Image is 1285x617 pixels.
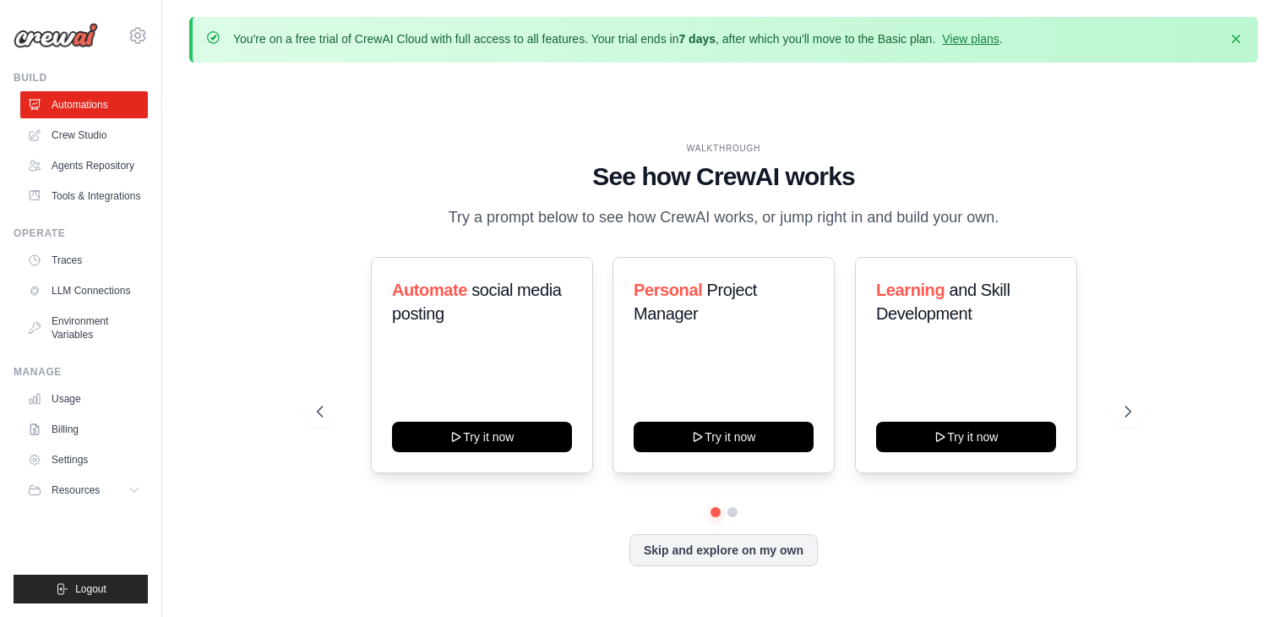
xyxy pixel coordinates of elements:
[14,23,98,48] img: Logo
[317,142,1131,155] div: WALKTHROUGH
[233,30,1003,47] p: You're on a free trial of CrewAI Cloud with full access to all features. Your trial ends in , aft...
[876,281,1010,323] span: and Skill Development
[1201,536,1285,617] iframe: Chat Widget
[14,575,148,603] button: Logout
[392,281,562,323] span: social media posting
[20,247,148,274] a: Traces
[20,91,148,118] a: Automations
[20,183,148,210] a: Tools & Integrations
[20,416,148,443] a: Billing
[392,281,467,299] span: Automate
[20,277,148,304] a: LLM Connections
[20,152,148,179] a: Agents Repository
[20,308,148,348] a: Environment Variables
[20,385,148,412] a: Usage
[942,32,999,46] a: View plans
[14,71,148,85] div: Build
[440,205,1008,230] p: Try a prompt below to see how CrewAI works, or jump right in and build your own.
[1201,536,1285,617] div: Csevegés widget
[14,365,148,379] div: Manage
[75,582,106,596] span: Logout
[678,32,716,46] strong: 7 days
[20,122,148,149] a: Crew Studio
[392,422,572,452] button: Try it now
[14,227,148,240] div: Operate
[317,161,1131,192] h1: See how CrewAI works
[52,483,100,497] span: Resources
[634,281,702,299] span: Personal
[629,534,818,566] button: Skip and explore on my own
[876,281,945,299] span: Learning
[20,446,148,473] a: Settings
[20,477,148,504] button: Resources
[634,422,814,452] button: Try it now
[876,422,1056,452] button: Try it now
